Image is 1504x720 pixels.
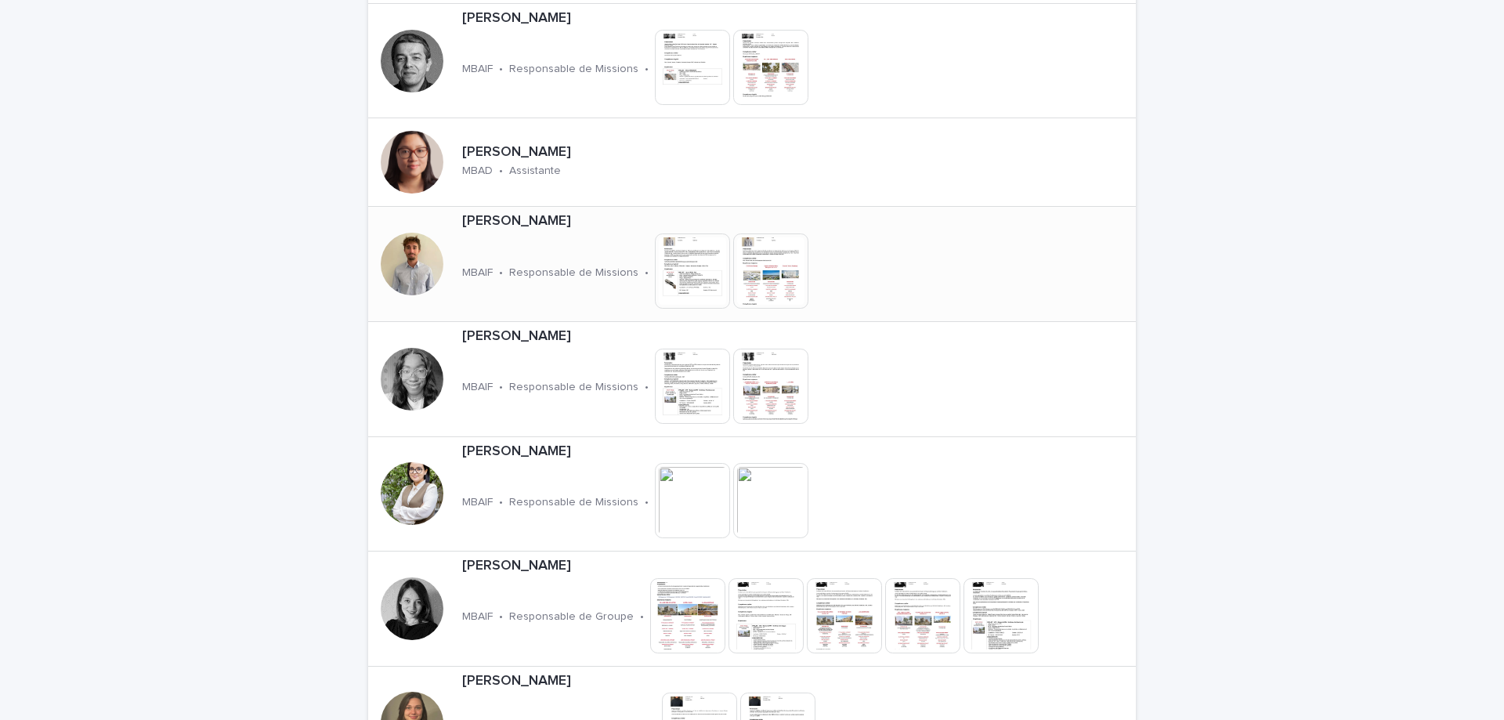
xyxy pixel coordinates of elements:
p: Responsable de Missions [509,266,638,280]
p: MBAIF [462,266,493,280]
p: MBAIF [462,496,493,509]
p: • [645,63,649,76]
p: • [499,266,503,280]
p: Responsable de Missions [509,496,638,509]
p: MBAIF [462,63,493,76]
p: [PERSON_NAME] [462,144,670,161]
p: [PERSON_NAME] [462,10,920,27]
p: [PERSON_NAME] [462,443,920,461]
p: • [499,610,503,624]
a: [PERSON_NAME]MBAIF•Responsable de Missions• [368,437,1136,552]
p: • [640,610,644,624]
p: • [499,496,503,509]
p: [PERSON_NAME] [462,328,920,346]
p: • [645,496,649,509]
a: [PERSON_NAME]MBAIF•Responsable de Missions• [368,322,1136,437]
p: Responsable de Missions [509,63,638,76]
p: Responsable de Missions [509,381,638,394]
p: MBAD [462,165,493,178]
p: • [645,266,649,280]
p: [PERSON_NAME] [462,213,920,230]
p: [PERSON_NAME] [462,673,927,690]
a: [PERSON_NAME]MBAIF•Responsable de Groupe• [368,552,1136,667]
p: • [499,381,503,394]
p: Assistante [509,165,561,178]
a: [PERSON_NAME]MBAD•Assistante [368,118,1136,207]
p: • [499,165,503,178]
a: [PERSON_NAME]MBAIF•Responsable de Missions• [368,4,1136,119]
p: MBAIF [462,610,493,624]
p: [PERSON_NAME] [462,558,1130,575]
a: [PERSON_NAME]MBAIF•Responsable de Missions• [368,207,1136,322]
p: MBAIF [462,381,493,394]
p: • [499,63,503,76]
p: Responsable de Groupe [509,610,634,624]
p: • [645,381,649,394]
